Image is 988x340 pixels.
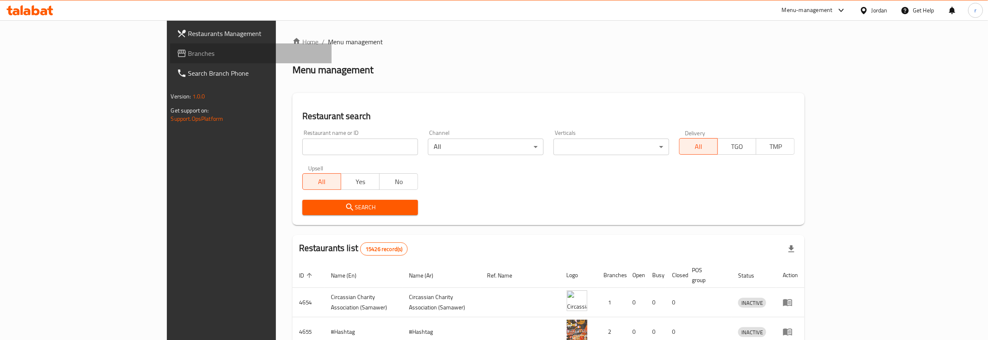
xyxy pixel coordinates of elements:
[692,265,722,285] span: POS group
[325,288,403,317] td: ​Circassian ​Charity ​Association​ (Samawer)
[783,297,798,307] div: Menu
[188,48,325,58] span: Branches
[783,327,798,337] div: Menu
[192,91,205,102] span: 1.0.0
[361,245,407,253] span: 15426 record(s)
[309,202,411,213] span: Search
[188,68,325,78] span: Search Branch Phone
[685,130,705,136] label: Delivery
[306,176,338,188] span: All
[553,139,669,155] div: ​
[597,288,626,317] td: 1
[646,263,666,288] th: Busy
[646,288,666,317] td: 0
[171,91,191,102] span: Version:
[974,6,976,15] span: r
[170,43,332,63] a: Branches
[328,37,383,47] span: Menu management
[171,105,209,116] span: Get support on:
[560,263,597,288] th: Logo
[666,263,686,288] th: Closed
[721,141,753,153] span: TGO
[567,290,587,311] img: ​Circassian ​Charity ​Association​ (Samawer)
[341,173,380,190] button: Yes
[781,239,801,259] div: Export file
[299,271,315,280] span: ID
[302,110,795,122] h2: Restaurant search
[738,298,766,308] span: INACTIVE
[171,113,223,124] a: Support.OpsPlatform
[299,242,408,256] h2: Restaurants list
[597,263,626,288] th: Branches
[756,138,795,155] button: TMP
[626,263,646,288] th: Open
[170,63,332,83] a: Search Branch Phone
[760,141,791,153] span: TMP
[666,288,686,317] td: 0
[292,63,374,77] h2: Menu management
[308,165,323,171] label: Upsell
[409,271,444,280] span: Name (Ar)
[292,37,805,47] nav: breadcrumb
[776,263,805,288] th: Action
[302,200,418,215] button: Search
[626,288,646,317] td: 0
[738,328,766,337] span: INACTIVE
[679,138,718,155] button: All
[379,173,418,190] button: No
[302,173,341,190] button: All
[170,24,332,43] a: Restaurants Management
[344,176,376,188] span: Yes
[717,138,756,155] button: TGO
[738,298,766,308] div: INACTIVE
[302,139,418,155] input: Search for restaurant name or ID..
[403,288,481,317] td: ​Circassian ​Charity ​Association​ (Samawer)
[872,6,888,15] div: Jordan
[738,271,765,280] span: Status
[360,242,408,256] div: Total records count
[188,29,325,38] span: Restaurants Management
[331,271,368,280] span: Name (En)
[383,176,415,188] span: No
[782,5,833,15] div: Menu-management
[487,271,523,280] span: Ref. Name
[428,139,544,155] div: All
[683,141,715,153] span: All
